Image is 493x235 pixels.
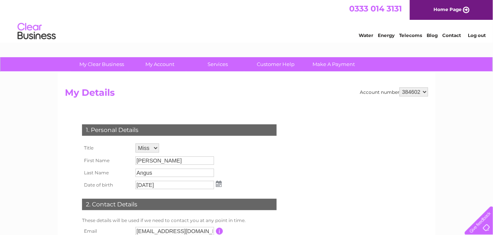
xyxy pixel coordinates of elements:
[80,155,134,167] th: First Name
[65,87,428,102] h2: My Details
[468,32,486,38] a: Log out
[17,20,56,43] img: logo.png
[67,4,427,37] div: Clear Business is a trading name of Verastar Limited (registered in [GEOGRAPHIC_DATA] No. 3667643...
[303,57,366,71] a: Make A Payment
[82,199,277,210] div: 2. Contact Details
[80,167,134,179] th: Last Name
[80,142,134,155] th: Title
[399,32,422,38] a: Telecoms
[216,228,223,235] input: Information
[80,216,279,225] td: These details will be used if we need to contact you at any point in time.
[82,124,277,136] div: 1. Personal Details
[245,57,308,71] a: Customer Help
[378,32,395,38] a: Energy
[216,181,222,187] img: ...
[442,32,461,38] a: Contact
[129,57,192,71] a: My Account
[349,4,402,13] a: 0333 014 3131
[427,32,438,38] a: Blog
[187,57,250,71] a: Services
[71,57,134,71] a: My Clear Business
[360,87,428,97] div: Account number
[80,179,134,191] th: Date of birth
[359,32,373,38] a: Water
